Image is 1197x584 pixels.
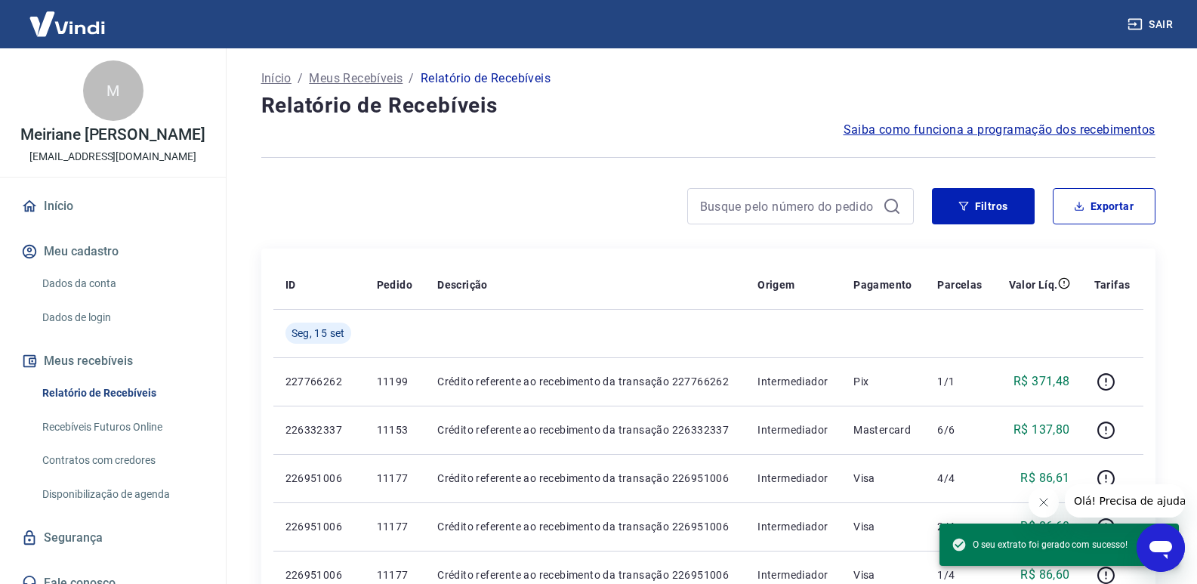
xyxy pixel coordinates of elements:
input: Busque pelo número do pedido [700,195,877,218]
button: Meu cadastro [18,235,208,268]
p: 226951006 [285,471,353,486]
p: Visa [853,567,913,582]
p: Origem [757,277,794,292]
p: Crédito referente ao recebimento da transação 226951006 [437,471,733,486]
p: Crédito referente ao recebimento da transação 226951006 [437,567,733,582]
p: ID [285,277,296,292]
p: 1/4 [937,567,983,582]
p: 227766262 [285,374,353,389]
p: R$ 86,61 [1020,469,1069,487]
p: Intermediador [757,471,829,486]
a: Disponibilização de agenda [36,479,208,510]
p: 1/1 [937,374,983,389]
button: Exportar [1053,188,1155,224]
p: Crédito referente ao recebimento da transação 226951006 [437,519,733,534]
p: 226332337 [285,422,353,437]
p: Pix [853,374,913,389]
p: 11199 [377,374,414,389]
p: Crédito referente ao recebimento da transação 226332337 [437,422,733,437]
button: Meus recebíveis [18,345,208,378]
p: R$ 86,60 [1020,518,1069,536]
p: 226951006 [285,567,353,582]
p: Descrição [437,277,488,292]
button: Filtros [932,188,1035,224]
p: Meiriane [PERSON_NAME] [20,127,205,143]
p: Intermediador [757,422,829,437]
p: 11177 [377,471,414,486]
a: Relatório de Recebíveis [36,378,208,409]
iframe: Fechar mensagem [1029,487,1059,518]
p: 4/4 [937,471,983,486]
iframe: Mensagem da empresa [1065,484,1185,518]
p: Crédito referente ao recebimento da transação 227766262 [437,374,733,389]
a: Dados de login [36,302,208,333]
p: Visa [853,471,913,486]
p: 11177 [377,567,414,582]
p: Tarifas [1094,277,1131,292]
iframe: Botão para abrir a janela de mensagens [1137,524,1185,572]
p: Mastercard [853,422,913,437]
span: O seu extrato foi gerado com sucesso! [952,537,1128,552]
p: Parcelas [937,277,982,292]
p: R$ 137,80 [1013,421,1070,439]
p: Pedido [377,277,412,292]
a: Meus Recebíveis [309,70,403,88]
p: 6/6 [937,422,983,437]
p: Intermediador [757,519,829,534]
button: Sair [1125,11,1179,39]
p: R$ 371,48 [1013,372,1070,391]
p: 11177 [377,519,414,534]
p: Intermediador [757,374,829,389]
a: Segurança [18,521,208,555]
img: Vindi [18,1,116,47]
div: M [83,60,143,121]
p: R$ 86,60 [1020,566,1069,584]
p: Valor Líq. [1009,277,1058,292]
a: Início [18,190,208,223]
p: [EMAIL_ADDRESS][DOMAIN_NAME] [29,149,196,165]
p: 226951006 [285,519,353,534]
span: Olá! Precisa de ajuda? [9,11,127,23]
a: Recebíveis Futuros Online [36,412,208,443]
p: / [298,70,303,88]
p: Pagamento [853,277,912,292]
h4: Relatório de Recebíveis [261,91,1155,121]
p: Intermediador [757,567,829,582]
a: Contratos com credores [36,445,208,476]
p: Relatório de Recebíveis [421,70,551,88]
p: 11153 [377,422,414,437]
a: Início [261,70,292,88]
a: Saiba como funciona a programação dos recebimentos [844,121,1155,139]
p: / [409,70,414,88]
span: Seg, 15 set [292,326,345,341]
a: Dados da conta [36,268,208,299]
p: Visa [853,519,913,534]
p: 2/4 [937,519,983,534]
